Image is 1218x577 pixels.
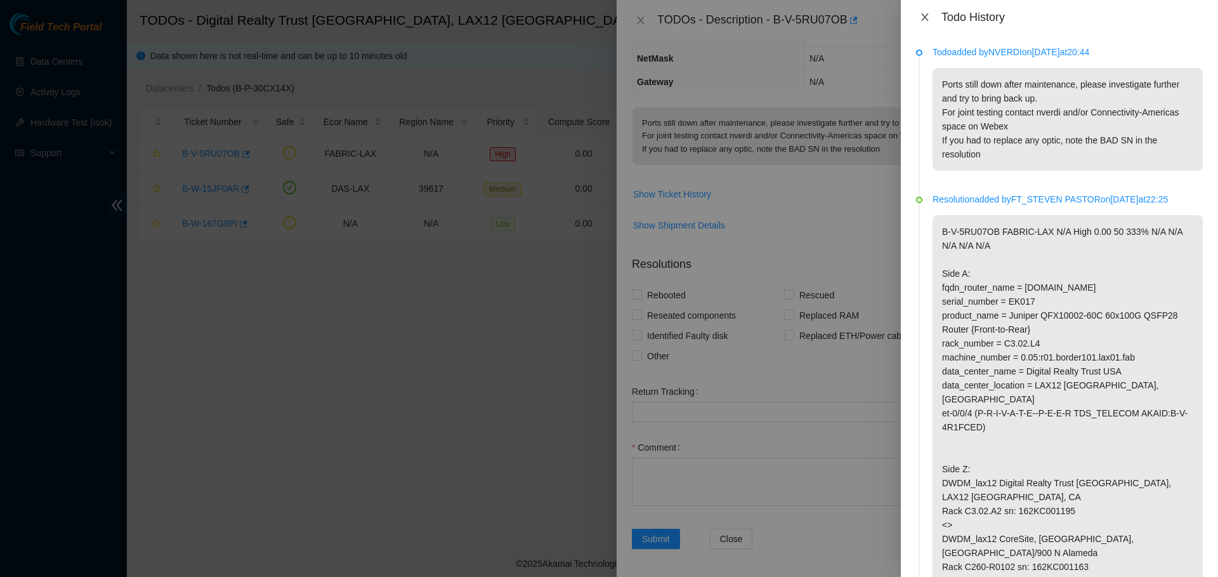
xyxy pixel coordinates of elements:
div: Todo History [941,10,1203,24]
p: Ports still down after maintenance, please investigate further and try to bring back up. For join... [933,68,1203,171]
p: Todo added by NVERDI on [DATE] at 20:44 [933,45,1203,59]
button: Close [916,11,934,23]
span: close [920,12,930,22]
p: Resolution added by FT_STEVEN PASTOR on [DATE] at 22:25 [933,192,1203,206]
